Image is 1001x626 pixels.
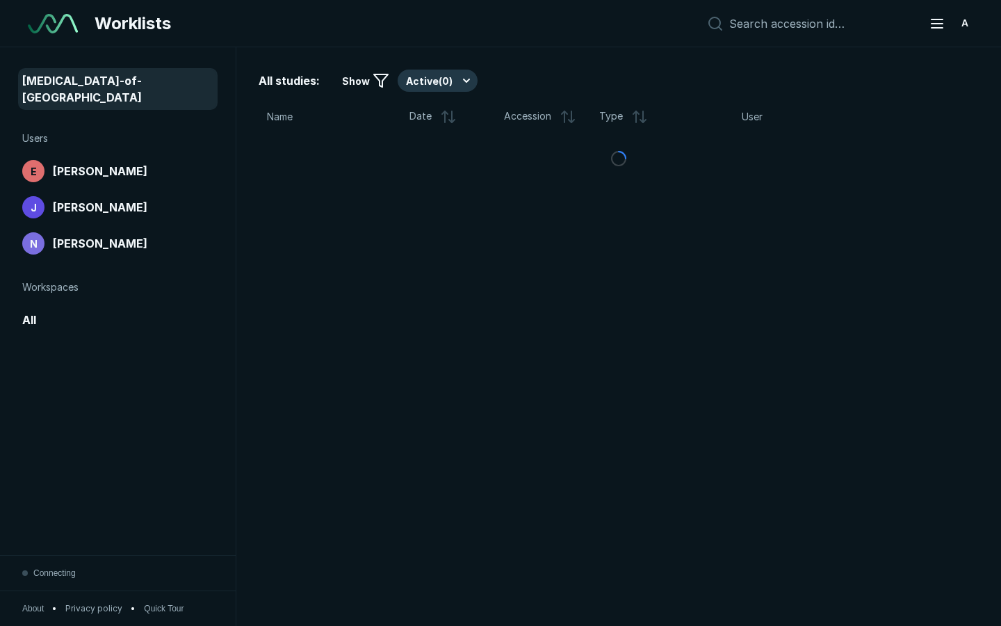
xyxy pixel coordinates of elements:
[31,200,37,215] span: J
[28,14,78,33] img: See-Mode Logo
[31,164,37,179] span: E
[342,74,370,88] span: Show
[409,109,432,125] span: Date
[33,567,76,579] span: Connecting
[19,306,216,334] a: All
[599,109,623,125] span: Type
[19,157,216,185] a: avatar-name[PERSON_NAME]
[259,72,320,89] span: All studies:
[53,199,147,216] span: [PERSON_NAME]
[954,13,976,35] div: avatar-name
[961,16,968,31] span: A
[22,232,44,255] div: avatar-name
[22,312,36,328] span: All
[729,17,912,31] input: Search accession id…
[742,109,763,125] span: User
[22,8,83,39] a: See-Mode Logo
[65,602,122,615] a: Privacy policy
[22,280,79,295] span: Workspaces
[19,230,216,257] a: avatar-name[PERSON_NAME]
[22,131,48,146] span: Users
[22,556,76,591] button: Connecting
[22,160,44,182] div: avatar-name
[22,196,44,218] div: avatar-name
[95,11,171,36] span: Worklists
[920,10,979,38] button: avatar-name
[53,235,147,252] span: [PERSON_NAME]
[504,109,551,125] span: Accession
[52,602,57,615] span: •
[398,70,478,92] button: Active(0)
[267,109,293,125] span: Name
[144,602,184,615] button: Quick Tour
[19,70,216,109] a: [MEDICAL_DATA]-of-[GEOGRAPHIC_DATA]
[19,193,216,221] a: avatar-name[PERSON_NAME]
[131,602,136,615] span: •
[30,236,38,251] span: N
[53,163,147,179] span: [PERSON_NAME]
[22,602,44,615] button: About
[22,72,213,106] span: [MEDICAL_DATA]-of-[GEOGRAPHIC_DATA]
